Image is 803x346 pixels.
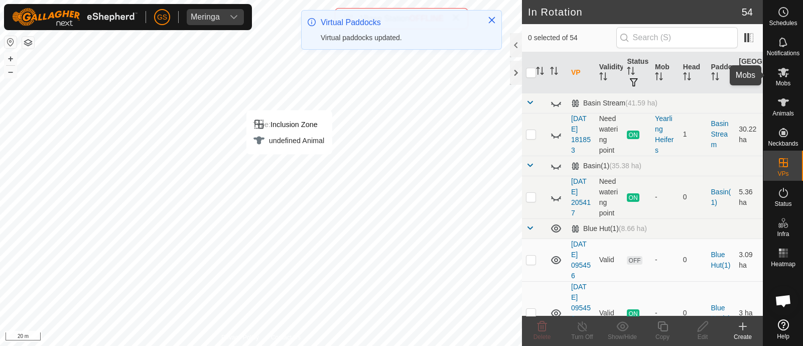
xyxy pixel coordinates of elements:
td: 5.36 ha [735,176,763,218]
div: Create [723,332,763,341]
a: Help [763,315,803,343]
div: Turn Off [562,332,602,341]
th: Validity [595,52,623,93]
span: Notifications [767,50,799,56]
button: Close [485,13,499,27]
div: Blue Hut(1) [571,224,647,233]
span: (35.38 ha) [609,162,641,170]
span: Mobs [776,80,790,86]
a: Blue Hut(1) [711,304,731,322]
button: + [5,53,17,65]
span: Help [777,333,789,339]
span: 54 [742,5,753,20]
div: Inclusion Zone [253,119,324,131]
span: ON [627,193,639,202]
th: [GEOGRAPHIC_DATA] Area [735,52,763,93]
th: Head [679,52,707,93]
button: – [5,66,17,78]
p-sorticon: Activate to sort [550,68,558,76]
span: GS [157,12,167,23]
td: 0 [679,176,707,218]
div: dropdown trigger [224,9,244,25]
p-sorticon: Activate to sort [536,68,544,76]
div: - [655,255,675,265]
th: Status [623,52,651,93]
div: Open chat [768,286,798,316]
div: Show/Hide [602,332,642,341]
div: Copy [642,332,683,341]
p-sorticon: Activate to sort [739,79,747,87]
span: Heatmap [771,261,795,267]
td: Need watering point [595,113,623,156]
span: VPs [777,171,788,177]
h2: In Rotation [528,6,742,18]
span: Meringa [187,9,224,25]
a: [DATE] 095456 [571,240,591,280]
td: 3 ha [735,281,763,345]
div: Edit [683,332,723,341]
p-sorticon: Activate to sort [627,68,635,76]
p-sorticon: Activate to sort [711,74,719,82]
span: 0 selected of 54 [528,33,616,43]
span: Neckbands [768,141,798,147]
span: Animals [772,110,794,117]
span: OFF [627,256,642,265]
span: ON [627,131,639,139]
th: VP [567,52,595,93]
td: 1 [679,113,707,156]
p-sorticon: Activate to sort [599,74,607,82]
th: Mob [651,52,679,93]
p-sorticon: Activate to sort [655,74,663,82]
div: Virtual Paddocks [321,17,477,29]
td: Valid [595,281,623,345]
button: Map Layers [22,37,34,49]
div: - [655,192,675,202]
a: Blue Hut(1) [711,251,731,269]
span: Delete [533,333,551,340]
th: Paddock [707,52,735,93]
span: Schedules [769,20,797,26]
span: ON [627,309,639,318]
span: (41.59 ha) [625,99,657,107]
div: Meringa [191,13,220,21]
td: 0 [679,281,707,345]
td: 3.09 ha [735,239,763,281]
a: [DATE] 181853 [571,114,591,154]
a: [DATE] 205417 [571,177,591,217]
p-sorticon: Activate to sort [683,74,691,82]
input: Search (S) [616,27,738,48]
div: Basin(1) [571,162,641,170]
span: Status [774,201,791,207]
td: Valid [595,239,623,281]
img: Gallagher Logo [12,8,138,26]
a: [DATE] 095456-VP001 [571,283,591,343]
td: 30.22 ha [735,113,763,156]
div: Virtual paddocks updated. [321,33,477,43]
span: Infra [777,231,789,237]
div: - [655,308,675,318]
td: 0 [679,239,707,281]
button: Reset Map [5,36,17,48]
div: Basin Stream [571,99,657,107]
a: Basin Stream [711,120,729,149]
span: (8.66 ha) [619,224,647,233]
td: Need watering point [595,176,623,218]
div: Yearling Heifers [655,113,675,156]
a: Contact Us [271,333,301,342]
a: Privacy Policy [221,333,259,342]
a: Basin(1) [711,188,731,206]
div: undefined Animal [253,135,324,147]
